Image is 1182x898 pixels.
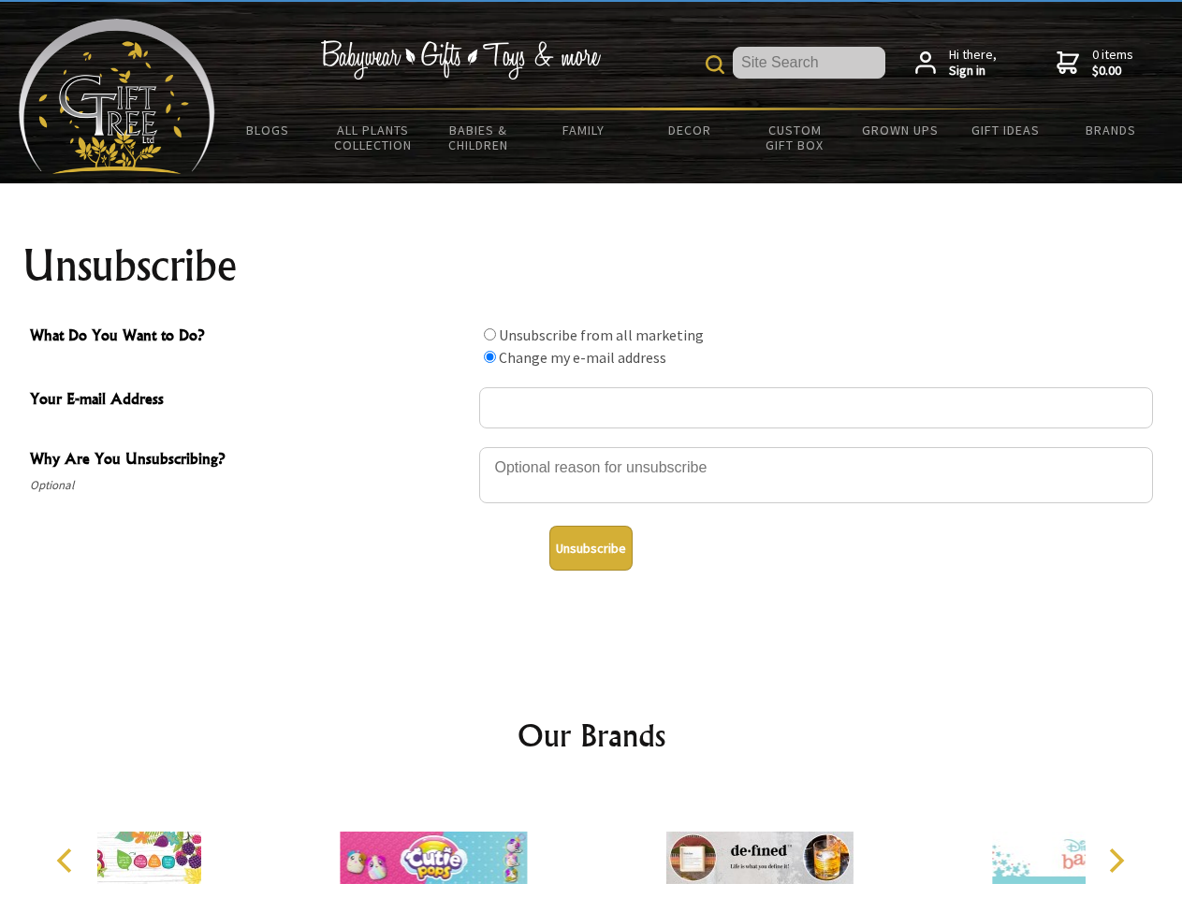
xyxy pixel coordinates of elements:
[30,474,470,497] span: Optional
[19,19,215,174] img: Babyware - Gifts - Toys and more...
[636,110,742,150] a: Decor
[1095,840,1136,881] button: Next
[532,110,637,150] a: Family
[742,110,848,165] a: Custom Gift Box
[30,324,470,351] span: What Do You Want to Do?
[484,328,496,340] input: What Do You Want to Do?
[30,387,470,414] span: Your E-mail Address
[47,840,88,881] button: Previous
[949,63,997,80] strong: Sign in
[1058,110,1164,150] a: Brands
[479,447,1153,503] textarea: Why Are You Unsubscribing?
[733,47,885,79] input: Site Search
[37,713,1146,758] h2: Our Brands
[484,351,496,363] input: What Do You Want to Do?
[706,55,724,74] img: product search
[499,348,666,367] label: Change my e-mail address
[30,447,470,474] span: Why Are You Unsubscribing?
[479,387,1153,428] input: Your E-mail Address
[1092,63,1133,80] strong: $0.00
[426,110,532,165] a: Babies & Children
[22,243,1160,288] h1: Unsubscribe
[549,526,633,571] button: Unsubscribe
[215,110,321,150] a: BLOGS
[1092,46,1133,80] span: 0 items
[915,47,997,80] a: Hi there,Sign in
[1057,47,1133,80] a: 0 items$0.00
[949,47,997,80] span: Hi there,
[953,110,1058,150] a: Gift Ideas
[320,40,601,80] img: Babywear - Gifts - Toys & more
[499,326,704,344] label: Unsubscribe from all marketing
[321,110,427,165] a: All Plants Collection
[847,110,953,150] a: Grown Ups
